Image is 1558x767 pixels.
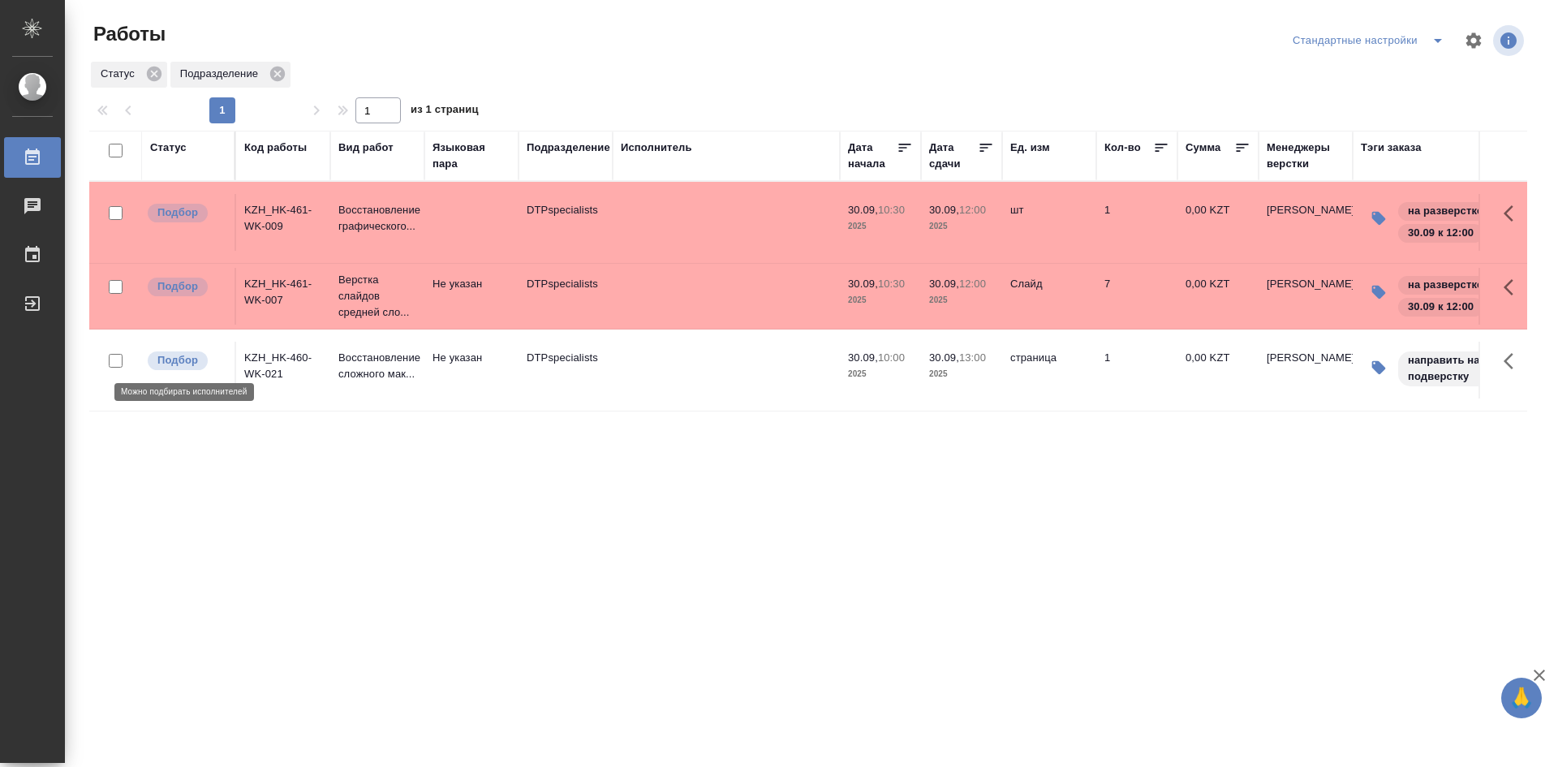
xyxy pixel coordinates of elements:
div: Менеджеры верстки [1267,140,1345,172]
button: Изменить тэги [1361,350,1397,386]
button: Изменить тэги [1361,200,1397,236]
div: Кол-во [1104,140,1141,156]
p: 30.09 к 12:00 [1408,225,1474,241]
p: [PERSON_NAME] [1267,202,1345,218]
p: Статус [101,66,140,82]
td: KZH_HK-460-WK-021 [236,342,330,399]
td: 7 [1096,268,1177,325]
div: Ед. изм [1010,140,1050,156]
p: 30.09 к 12:00 [1408,299,1474,315]
td: 1 [1096,342,1177,399]
p: 10:30 [878,204,905,216]
div: направить на подверстку [1397,350,1500,388]
p: направить на подверстку [1408,352,1489,385]
div: split button [1289,28,1454,54]
button: 🙏 [1501,678,1542,718]
p: Восстановление сложного мак... [338,350,416,382]
p: 30.09, [929,351,959,364]
div: Можно подбирать исполнителей [146,276,226,298]
td: 0,00 KZT [1177,268,1259,325]
td: Слайд [1002,268,1096,325]
p: [PERSON_NAME] [1267,276,1345,292]
p: 2025 [929,218,994,235]
div: Исполнитель [621,140,692,156]
p: на разверстке [1408,203,1483,219]
span: из 1 страниц [411,100,479,123]
div: Можно подбирать исполнителей [146,202,226,224]
div: Код работы [244,140,307,156]
td: Не указан [424,342,519,399]
p: 2025 [848,218,913,235]
td: Не указан [424,268,519,325]
div: Статус [150,140,187,156]
p: 12:00 [959,204,986,216]
div: Сумма [1186,140,1220,156]
p: 2025 [848,292,913,308]
div: Подразделение [527,140,610,156]
p: 13:00 [959,351,986,364]
p: Восстановление графического... [338,202,416,235]
p: 30.09, [929,278,959,290]
p: 10:30 [878,278,905,290]
div: Дата начала [848,140,897,172]
td: 0,00 KZT [1177,194,1259,251]
span: 🙏 [1508,681,1535,715]
div: Языковая пара [433,140,510,172]
button: Здесь прячутся важные кнопки [1494,342,1533,381]
p: 10:00 [878,351,905,364]
p: Верстка слайдов средней сло... [338,272,416,321]
p: Подбор [157,278,198,295]
div: на разверстке, 30.09 к 12:00 [1397,200,1539,244]
p: 30.09, [848,278,878,290]
p: 2025 [848,366,913,382]
td: DTPspecialists [519,268,613,325]
div: Тэги заказа [1361,140,1422,156]
p: Подбор [157,352,198,368]
p: 30.09, [848,204,878,216]
td: шт [1002,194,1096,251]
p: 30.09, [929,204,959,216]
td: KZH_HK-461-WK-007 [236,268,330,325]
div: Вид работ [338,140,394,156]
p: 2025 [929,366,994,382]
div: Подразделение [170,62,291,88]
td: DTPspecialists [519,342,613,399]
td: DTPspecialists [519,194,613,251]
div: Дата сдачи [929,140,978,172]
button: Изменить тэги [1361,274,1397,310]
p: [PERSON_NAME] [1267,350,1345,366]
button: Здесь прячутся важные кнопки [1494,194,1533,233]
p: Подбор [157,205,198,221]
p: 2025 [929,292,994,308]
td: 1 [1096,194,1177,251]
span: Работы [89,21,166,47]
td: KZH_HK-461-WK-009 [236,194,330,251]
button: Здесь прячутся важные кнопки [1494,268,1533,307]
p: на разверстке [1408,277,1483,293]
p: 30.09, [848,351,878,364]
p: 12:00 [959,278,986,290]
p: Подразделение [180,66,264,82]
td: 0,00 KZT [1177,342,1259,399]
td: страница [1002,342,1096,399]
div: Статус [91,62,167,88]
